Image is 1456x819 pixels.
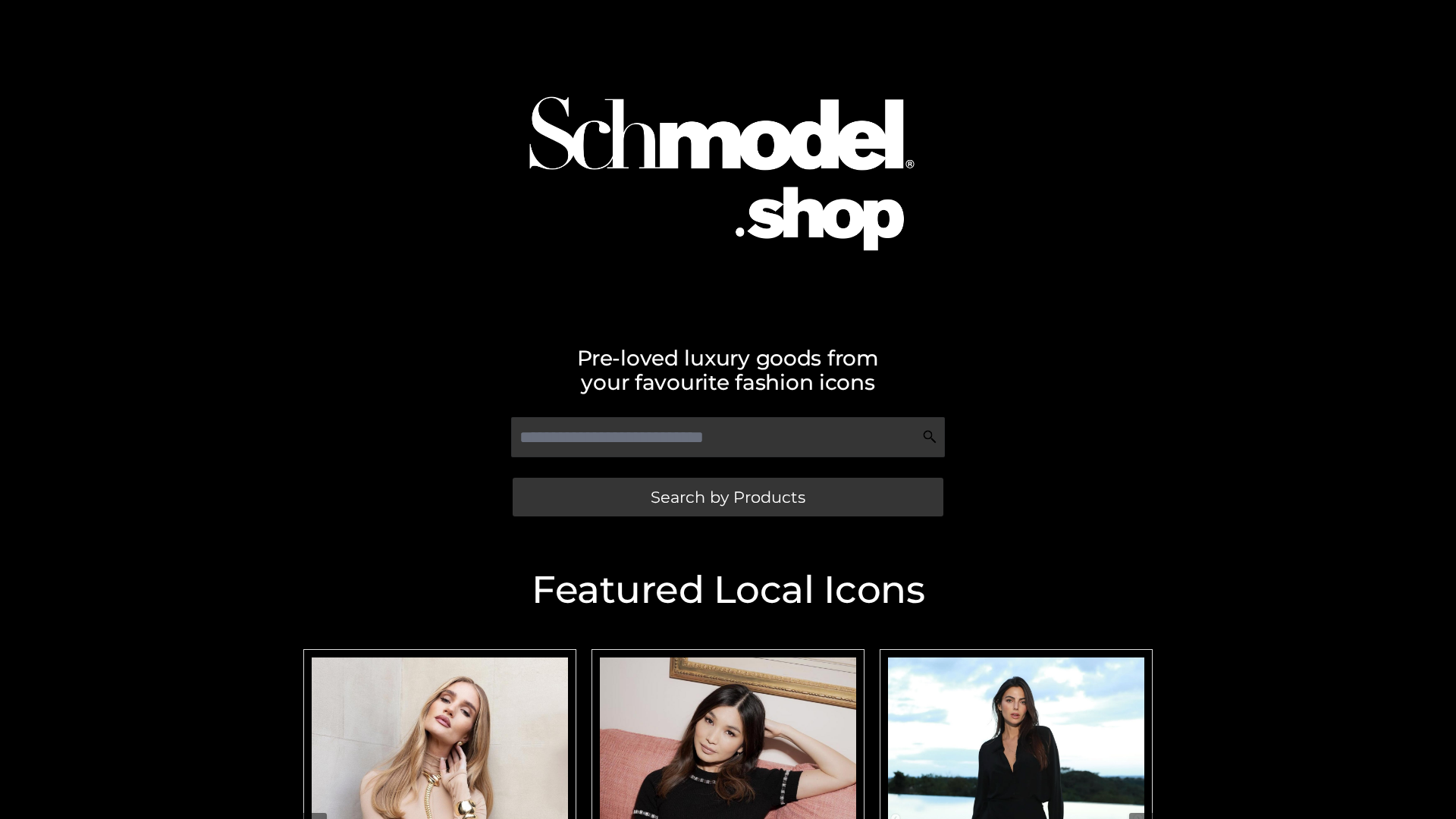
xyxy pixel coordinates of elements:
a: Search by Products [513,478,943,516]
span: Search by Products [651,489,805,505]
h2: Pre-loved luxury goods from your favourite fashion icons [296,346,1160,394]
img: Search Icon [922,429,937,444]
h2: Featured Local Icons​ [296,571,1160,609]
